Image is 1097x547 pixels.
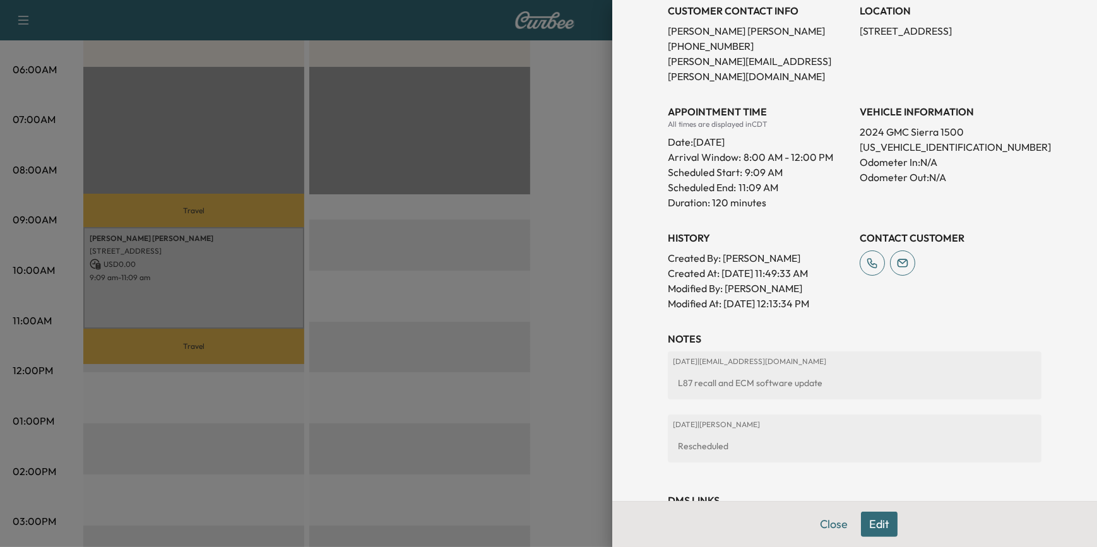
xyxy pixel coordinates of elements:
[673,372,1036,394] div: L87 recall and ECM software update
[668,129,850,150] div: Date: [DATE]
[668,3,850,18] h3: CUSTOMER CONTACT INFO
[668,119,850,129] div: All times are displayed in CDT
[744,150,833,165] span: 8:00 AM - 12:00 PM
[668,250,850,266] p: Created By : [PERSON_NAME]
[745,165,783,180] p: 9:09 AM
[668,493,1041,508] h3: DMS Links
[668,38,850,54] p: [PHONE_NUMBER]
[668,281,850,296] p: Modified By : [PERSON_NAME]
[860,155,1041,170] p: Odometer In: N/A
[673,356,1036,367] p: [DATE] | [EMAIL_ADDRESS][DOMAIN_NAME]
[668,266,850,281] p: Created At : [DATE] 11:49:33 AM
[861,512,898,537] button: Edit
[668,195,850,210] p: Duration: 120 minutes
[668,23,850,38] p: [PERSON_NAME] [PERSON_NAME]
[673,435,1036,457] div: Rescheduled
[668,230,850,245] h3: History
[668,104,850,119] h3: APPOINTMENT TIME
[668,150,850,165] p: Arrival Window:
[812,512,856,537] button: Close
[668,296,850,311] p: Modified At : [DATE] 12:13:34 PM
[860,230,1041,245] h3: CONTACT CUSTOMER
[668,331,1041,346] h3: NOTES
[860,104,1041,119] h3: VEHICLE INFORMATION
[860,124,1041,139] p: 2024 GMC Sierra 1500
[860,139,1041,155] p: [US_VEHICLE_IDENTIFICATION_NUMBER]
[673,420,1036,430] p: [DATE] | [PERSON_NAME]
[860,3,1041,18] h3: LOCATION
[860,170,1041,185] p: Odometer Out: N/A
[738,180,778,195] p: 11:09 AM
[668,165,742,180] p: Scheduled Start:
[668,180,736,195] p: Scheduled End:
[668,54,850,84] p: [PERSON_NAME][EMAIL_ADDRESS][PERSON_NAME][DOMAIN_NAME]
[860,23,1041,38] p: [STREET_ADDRESS]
